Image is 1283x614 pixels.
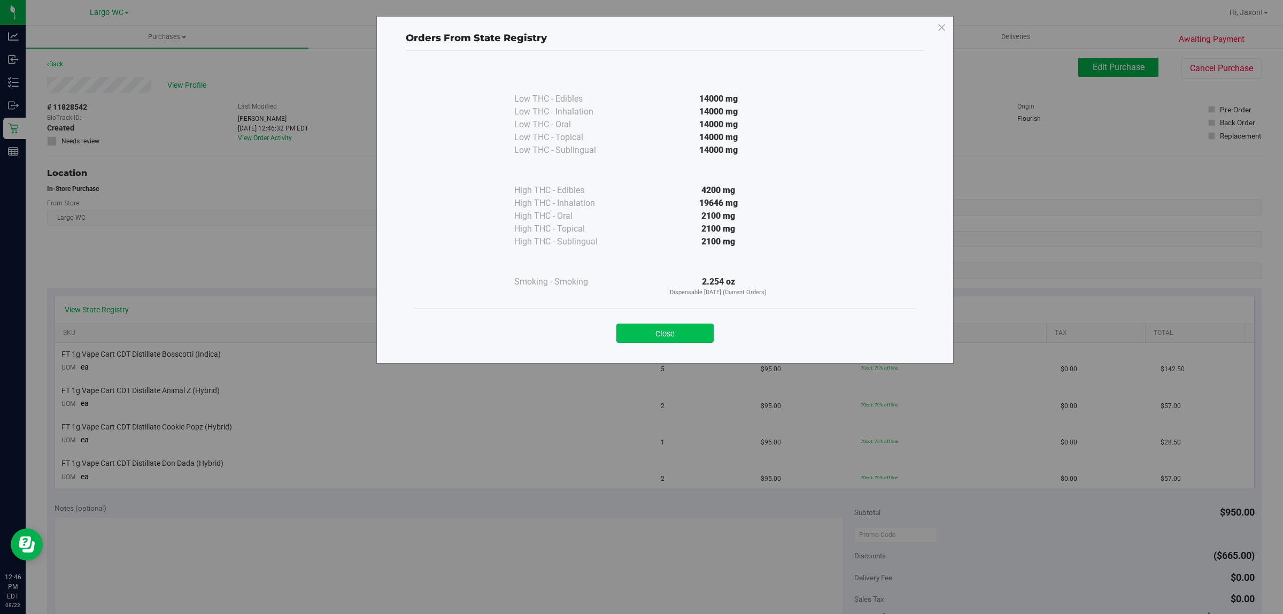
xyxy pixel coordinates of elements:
[621,197,816,210] div: 19646 mg
[621,144,816,157] div: 14000 mg
[406,32,547,44] span: Orders From State Registry
[514,235,621,248] div: High THC - Sublingual
[514,105,621,118] div: Low THC - Inhalation
[514,222,621,235] div: High THC - Topical
[621,222,816,235] div: 2100 mg
[514,144,621,157] div: Low THC - Sublingual
[621,288,816,297] p: Dispensable [DATE] (Current Orders)
[621,210,816,222] div: 2100 mg
[514,184,621,197] div: High THC - Edibles
[621,235,816,248] div: 2100 mg
[514,275,621,288] div: Smoking - Smoking
[621,118,816,131] div: 14000 mg
[621,105,816,118] div: 14000 mg
[11,528,43,561] iframe: Resource center
[514,118,621,131] div: Low THC - Oral
[514,131,621,144] div: Low THC - Topical
[616,324,714,343] button: Close
[514,210,621,222] div: High THC - Oral
[621,184,816,197] div: 4200 mg
[621,131,816,144] div: 14000 mg
[514,93,621,105] div: Low THC - Edibles
[621,93,816,105] div: 14000 mg
[621,275,816,297] div: 2.254 oz
[514,197,621,210] div: High THC - Inhalation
